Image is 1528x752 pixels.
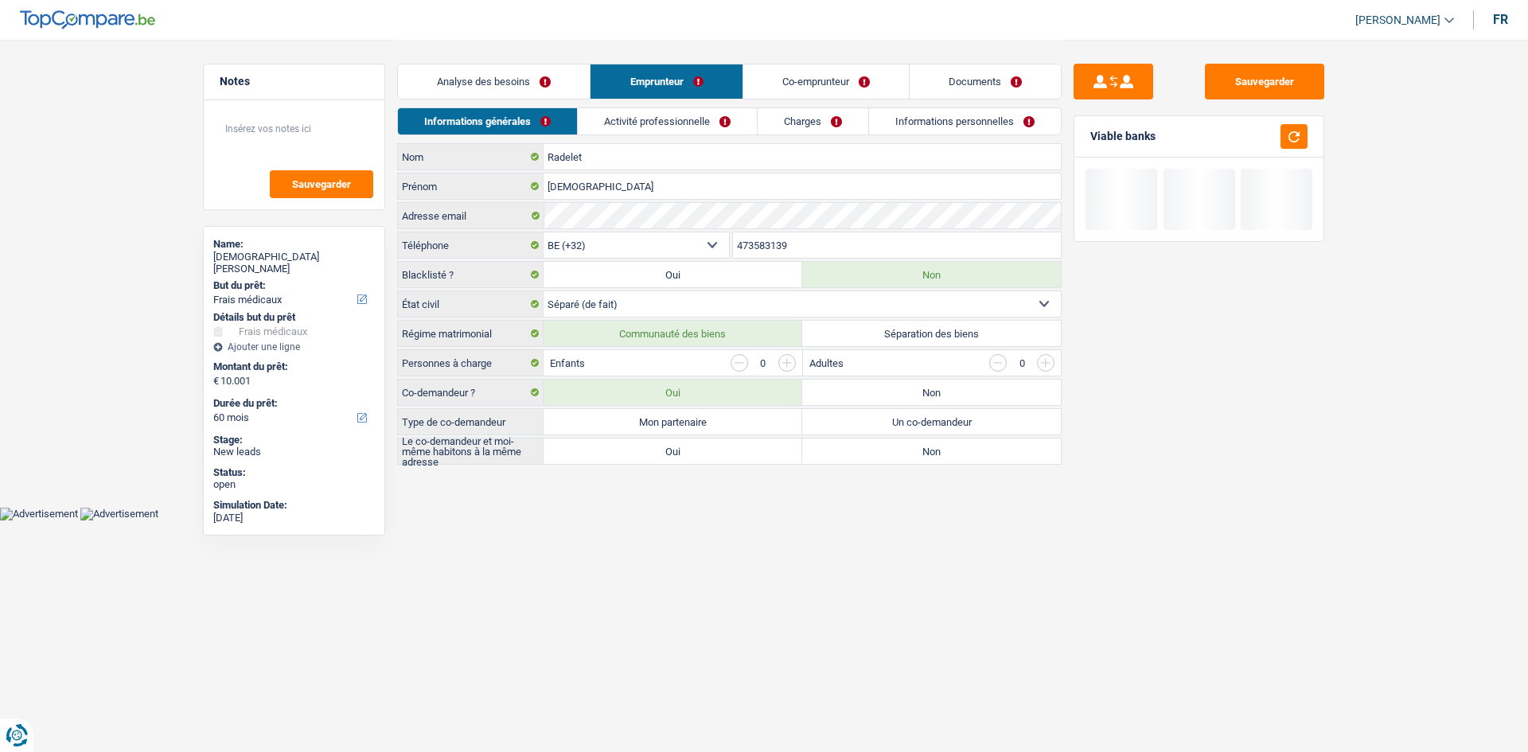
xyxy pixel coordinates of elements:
[213,311,375,324] div: Détails but du prêt
[213,251,375,275] div: [DEMOGRAPHIC_DATA][PERSON_NAME]
[809,358,844,368] label: Adultes
[544,438,802,464] label: Oui
[802,409,1061,434] label: Un co-demandeur
[398,321,544,346] label: Régime matrimonial
[398,438,544,464] label: Le co-demandeur et moi-même habitons à la même adresse
[270,170,373,198] button: Sauvegarder
[213,375,219,388] span: €
[398,409,544,434] label: Type de co-demandeur
[398,108,577,134] a: Informations générales
[802,321,1061,346] label: Séparation des biens
[910,64,1061,99] a: Documents
[213,279,372,292] label: But du prêt:
[213,341,375,353] div: Ajouter une ligne
[213,512,375,524] div: [DATE]
[578,108,757,134] a: Activité professionnelle
[213,397,372,410] label: Durée du prêt:
[1090,130,1156,143] div: Viable banks
[1205,64,1324,99] button: Sauvegarder
[1015,358,1029,368] div: 0
[544,380,802,405] label: Oui
[544,262,802,287] label: Oui
[398,380,544,405] label: Co-demandeur ?
[213,238,375,251] div: Name:
[398,291,544,317] label: État civil
[398,203,544,228] label: Adresse email
[213,466,375,479] div: Status:
[802,438,1061,464] label: Non
[20,10,155,29] img: TopCompare Logo
[213,499,375,512] div: Simulation Date:
[398,64,590,99] a: Analyse des besoins
[398,232,544,258] label: Téléphone
[1493,12,1508,27] div: fr
[1343,7,1454,33] a: [PERSON_NAME]
[758,108,868,134] a: Charges
[398,173,544,199] label: Prénom
[220,75,368,88] h5: Notes
[398,262,544,287] label: Blacklisté ?
[213,360,372,373] label: Montant du prêt:
[550,358,585,368] label: Enfants
[213,434,375,446] div: Stage:
[756,358,770,368] div: 0
[733,232,1062,258] input: 401020304
[591,64,742,99] a: Emprunteur
[802,380,1061,405] label: Non
[1355,14,1440,27] span: [PERSON_NAME]
[743,64,909,99] a: Co-emprunteur
[292,179,351,189] span: Sauvegarder
[80,508,158,520] img: Advertisement
[398,144,544,169] label: Nom
[213,478,375,491] div: open
[398,350,544,376] label: Personnes à charge
[544,321,802,346] label: Communauté des biens
[802,262,1061,287] label: Non
[544,409,802,434] label: Mon partenaire
[213,446,375,458] div: New leads
[869,108,1061,134] a: Informations personnelles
